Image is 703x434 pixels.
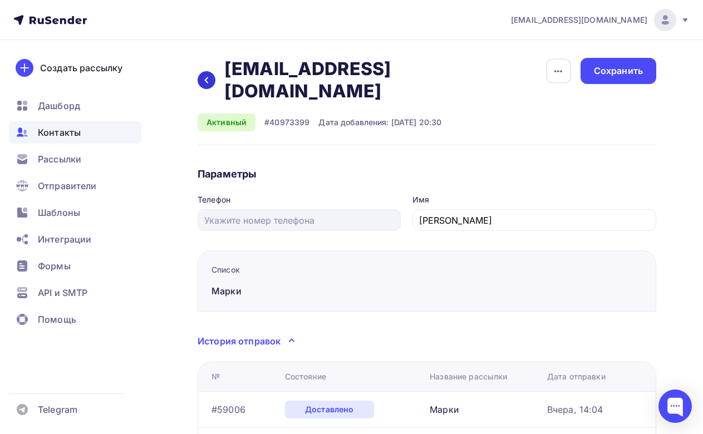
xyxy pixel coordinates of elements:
[38,286,87,299] span: API и SMTP
[264,117,309,128] div: #40973399
[547,403,603,416] div: Вчера, 14:04
[38,179,97,193] span: Отправители
[511,14,647,26] span: [EMAIL_ADDRESS][DOMAIN_NAME]
[212,264,404,275] div: Список
[212,371,220,382] div: №
[38,403,77,416] span: Telegram
[204,214,395,227] input: Укажите номер телефона
[198,334,281,348] div: История отправок
[430,371,507,382] div: Название рассылки
[224,58,538,102] h2: [EMAIL_ADDRESS][DOMAIN_NAME]
[38,126,81,139] span: Контакты
[212,403,245,416] div: #59006
[38,259,71,273] span: Формы
[38,313,76,326] span: Помощь
[412,194,656,209] legend: Имя
[511,9,690,31] a: [EMAIL_ADDRESS][DOMAIN_NAME]
[212,284,404,298] div: Марки
[38,206,80,219] span: Шаблоны
[38,152,81,166] span: Рассылки
[38,233,91,246] span: Интеграции
[9,121,141,144] a: Контакты
[38,99,80,112] span: Дашборд
[9,201,141,224] a: Шаблоны
[40,61,122,75] div: Создать рассылку
[9,148,141,170] a: Рассылки
[198,167,656,181] h4: Параметры
[419,214,650,227] input: Укажите имя контакта
[198,194,401,209] legend: Телефон
[547,371,606,382] div: Дата отправки
[9,95,141,117] a: Дашборд
[198,114,255,131] div: Активный
[9,255,141,277] a: Формы
[9,175,141,197] a: Отправители
[285,401,374,418] div: Доставлено
[430,404,459,415] a: Марки
[318,117,441,128] div: Дата добавления: [DATE] 20:30
[285,371,326,382] div: Состояние
[594,65,643,77] div: Сохранить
